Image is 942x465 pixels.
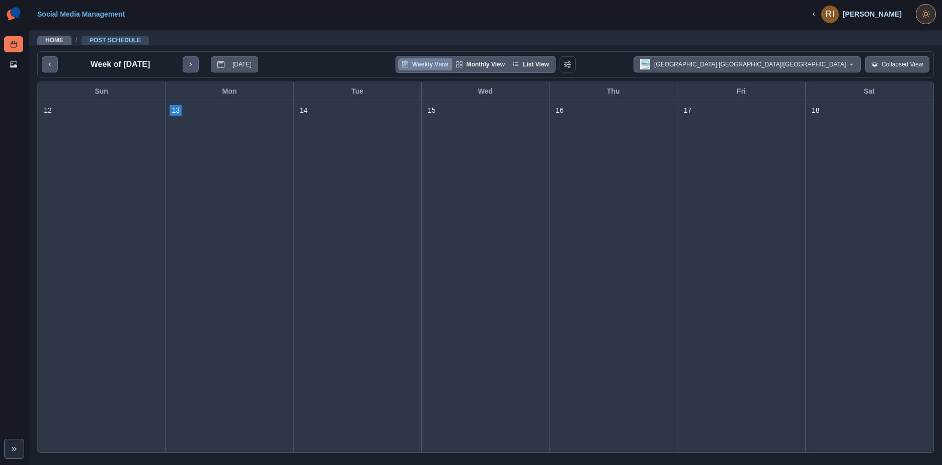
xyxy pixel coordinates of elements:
a: Home [45,37,63,44]
button: Toggle Mode [916,4,936,24]
button: Change View Order [560,56,576,72]
p: [DATE] [232,61,252,68]
p: 17 [684,105,692,116]
button: next month [183,56,199,72]
a: Post Schedule [4,36,23,52]
p: 15 [428,105,436,116]
button: go to today [211,56,258,72]
p: Week of [DATE] [91,58,150,70]
div: Thu [549,82,677,101]
div: Sat [806,82,933,101]
div: [PERSON_NAME] [843,10,902,19]
p: 16 [556,105,564,116]
div: Sun [38,82,166,101]
a: Social Media Management [37,10,125,18]
a: Media Library [4,56,23,72]
div: Tue [294,82,422,101]
p: 13 [172,105,180,116]
button: Expand [4,439,24,459]
button: Monthly View [452,58,509,70]
div: Fri [677,82,805,101]
button: List View [509,58,553,70]
button: [GEOGRAPHIC_DATA] [GEOGRAPHIC_DATA]/[GEOGRAPHIC_DATA] [634,56,861,72]
nav: breadcrumb [37,35,149,45]
div: Wed [422,82,549,101]
div: Mon [166,82,293,101]
a: Post Schedule [90,37,141,44]
p: 18 [812,105,820,116]
img: 203870446319641 [640,59,650,69]
span: / [75,35,77,45]
button: previous month [42,56,58,72]
button: Weekly View [398,58,452,70]
p: 14 [300,105,308,116]
div: Ramon Illobre [825,2,834,26]
button: Collapsed View [865,56,929,72]
button: [PERSON_NAME] [802,4,910,24]
p: 12 [44,105,52,116]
